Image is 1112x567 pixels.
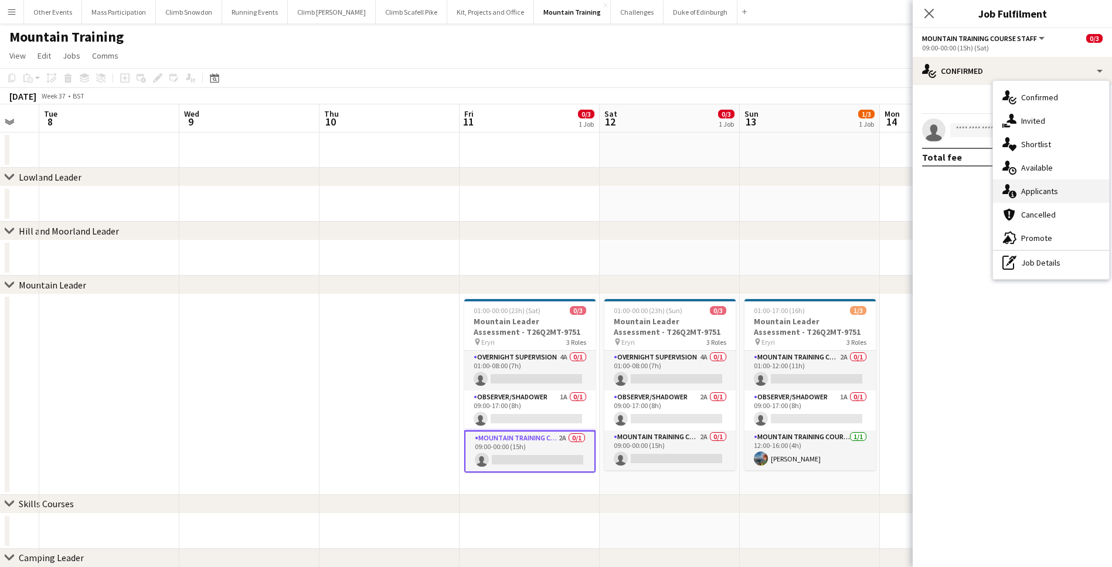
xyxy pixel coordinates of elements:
[447,1,534,23] button: Kit, Projects and Office
[922,43,1103,52] div: 09:00-00:00 (15h) (Sat)
[222,1,288,23] button: Running Events
[922,34,1046,43] button: Mountain Training Course Staff
[19,225,119,237] div: Hill and Moorland Leader
[744,351,876,391] app-card-role: Mountain Training Course Staff2A0/101:00-12:00 (11h)
[710,306,726,315] span: 0/3
[9,50,26,61] span: View
[1021,186,1058,196] span: Applicants
[156,1,222,23] button: Climb Snowdon
[744,430,876,470] app-card-role: Mountain Training Course Director1/112:00-16:00 (4h)[PERSON_NAME]
[754,306,805,315] span: 01:00-17:00 (16h)
[744,316,876,337] h3: Mountain Leader Assessment - T26Q2MT-9751
[578,110,594,118] span: 0/3
[743,115,759,128] span: 13
[39,91,68,100] span: Week 37
[846,338,866,347] span: 3 Roles
[463,115,474,128] span: 11
[19,498,74,510] div: Skills Courses
[604,316,736,337] h3: Mountain Leader Assessment - T26Q2MT-9751
[82,1,156,23] button: Mass Participation
[19,279,86,291] div: Mountain Leader
[38,50,51,61] span: Edit
[24,1,82,23] button: Other Events
[464,299,596,473] app-job-card: 01:00-00:00 (23h) (Sat)0/3Mountain Leader Assessment - T26Q2MT-9751 Eryri3 RolesOvernight Supervi...
[322,115,339,128] span: 10
[604,351,736,391] app-card-role: Overnight Supervision4A0/101:00-08:00 (7h)
[922,151,962,163] div: Total fee
[474,306,540,315] span: 01:00-00:00 (23h) (Sat)
[604,108,617,119] span: Sat
[464,351,596,391] app-card-role: Overnight Supervision4A0/101:00-08:00 (7h)
[664,1,737,23] button: Duke of Edinburgh
[92,50,118,61] span: Comms
[464,391,596,430] app-card-role: Observer/Shadower1A0/109:00-17:00 (8h)
[718,110,734,118] span: 0/3
[850,306,866,315] span: 1/3
[1021,162,1053,173] span: Available
[44,108,57,119] span: Tue
[566,338,586,347] span: 3 Roles
[993,251,1109,274] div: Job Details
[858,110,875,118] span: 1/3
[579,120,594,128] div: 1 Job
[73,91,84,100] div: BST
[9,90,36,102] div: [DATE]
[1021,92,1058,103] span: Confirmed
[761,338,775,347] span: Eryri
[464,316,596,337] h3: Mountain Leader Assessment - T26Q2MT-9751
[481,338,495,347] span: Eryri
[614,306,682,315] span: 01:00-00:00 (23h) (Sun)
[464,430,596,473] app-card-role: Mountain Training Course Staff2A0/109:00-00:00 (15h)
[744,391,876,430] app-card-role: Observer/Shadower1A0/109:00-17:00 (8h)
[376,1,447,23] button: Climb Scafell Pike
[744,108,759,119] span: Sun
[63,50,80,61] span: Jobs
[33,48,56,63] a: Edit
[885,108,900,119] span: Mon
[42,115,57,128] span: 8
[1021,209,1056,220] span: Cancelled
[883,115,900,128] span: 14
[913,57,1112,85] div: Confirmed
[922,34,1037,43] span: Mountain Training Course Staff
[464,108,474,119] span: Fri
[1021,116,1045,126] span: Invited
[706,338,726,347] span: 3 Roles
[603,115,617,128] span: 12
[859,120,874,128] div: 1 Job
[288,1,376,23] button: Climb [PERSON_NAME]
[1021,139,1051,150] span: Shortlist
[5,48,30,63] a: View
[604,299,736,470] app-job-card: 01:00-00:00 (23h) (Sun)0/3Mountain Leader Assessment - T26Q2MT-9751 Eryri3 RolesOvernight Supervi...
[913,6,1112,21] h3: Job Fulfilment
[58,48,85,63] a: Jobs
[604,391,736,430] app-card-role: Observer/Shadower2A0/109:00-17:00 (8h)
[1086,34,1103,43] span: 0/3
[19,552,84,563] div: Camping Leader
[744,299,876,470] app-job-card: 01:00-17:00 (16h)1/3Mountain Leader Assessment - T26Q2MT-9751 Eryri3 RolesMountain Training Cours...
[19,171,81,183] div: Lowland Leader
[9,28,124,46] h1: Mountain Training
[184,108,199,119] span: Wed
[87,48,123,63] a: Comms
[719,120,734,128] div: 1 Job
[324,108,339,119] span: Thu
[621,338,635,347] span: Eryri
[611,1,664,23] button: Challenges
[570,306,586,315] span: 0/3
[534,1,611,23] button: Mountain Training
[1021,233,1052,243] span: Promote
[182,115,199,128] span: 9
[604,430,736,470] app-card-role: Mountain Training Course Staff2A0/109:00-00:00 (15h)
